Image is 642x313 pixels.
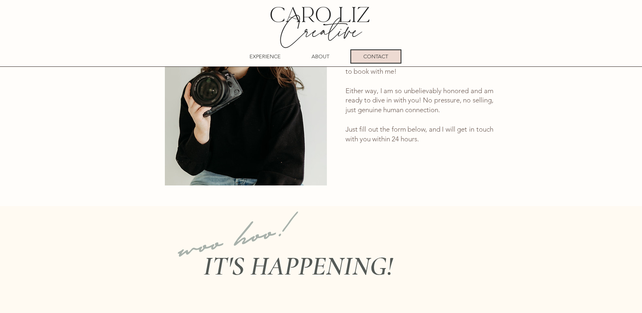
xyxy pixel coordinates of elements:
span: Just fill out the form below, and I will get in touch with you within 24 hours. [346,125,493,143]
span: Either way, I am so unbelievably honored and am ready to dive in with you! No pressure, no sellin... [346,87,493,114]
nav: Site [237,49,403,64]
p: EXPERIENCE [250,50,281,63]
span: IT'S HAPPENING! [203,250,392,282]
p: ABOUT [311,50,329,63]
a: EXPERIENCE [239,49,291,64]
span: woo hoo! [172,200,296,266]
a: CONTACT [350,49,401,64]
a: ABOUT [295,49,346,64]
p: CONTACT [363,50,388,63]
